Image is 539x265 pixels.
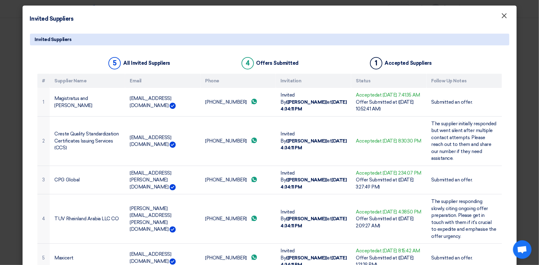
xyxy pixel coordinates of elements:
[125,166,200,194] td: [EMAIL_ADDRESS][PERSON_NAME][DOMAIN_NAME]
[37,116,50,166] td: 2
[170,226,176,233] img: Verified Account
[432,199,496,239] span: The supplier responding slowly, citing ongoing offer preparation. Please get in touch with them i...
[242,57,254,69] div: 4
[286,255,327,261] b: ([PERSON_NAME])
[37,74,50,88] th: #
[377,138,421,144] span: at [DATE] 8:30:30 PM
[351,74,427,88] th: Status
[432,255,473,261] span: Submitted an offer.
[501,11,507,23] span: ×
[370,57,382,69] div: 1
[256,60,299,66] div: Offers Submitted
[377,209,421,215] span: at [DATE] 4:38:50 PM
[35,36,72,43] span: Invited Suppliers
[200,88,276,116] td: [PHONE_NUMBER]
[37,166,50,194] td: 3
[200,194,276,244] td: [PHONE_NUMBER]
[170,184,176,190] img: Verified Account
[356,176,422,190] div: Offer Submitted at ([DATE] 3:27:49 PM)
[281,170,347,190] span: Invited By at
[356,138,422,145] div: Accepted
[125,194,200,244] td: [PERSON_NAME][EMAIL_ADDRESS][PERSON_NAME][DOMAIN_NAME]
[37,88,50,116] td: 1
[37,194,50,244] td: 4
[50,74,125,88] th: Supplier Name
[170,142,176,148] img: Verified Account
[286,177,327,183] b: ([PERSON_NAME])
[281,131,347,151] span: Invited By at
[281,92,347,112] span: Invited By at
[281,216,347,229] b: [DATE] 4:34:11 PM
[50,116,125,166] td: Creste Quality Standardization Certificates Issuing Services (CCS)
[125,116,200,166] td: [EMAIL_ADDRESS][DOMAIN_NAME]
[286,216,327,222] b: ([PERSON_NAME])
[432,121,497,161] span: The supplier initially responded but went silent after multiple contact attempts. Please reach ou...
[286,99,327,105] b: ([PERSON_NAME])
[385,60,432,66] div: Accepted Suppliers
[281,177,347,190] b: [DATE] 4:34:11 PM
[125,88,200,116] td: [EMAIL_ADDRESS][DOMAIN_NAME]
[200,74,276,88] th: Phone
[432,99,473,105] span: Submitted an offer.
[281,209,347,229] span: Invited By at
[377,170,421,176] span: at [DATE] 2:34:07 PM
[513,240,532,259] a: Open chat
[356,247,422,255] div: Accepted
[108,57,121,69] div: 5
[281,138,347,151] b: [DATE] 4:34:11 PM
[356,99,422,113] div: Offer Submitted at ([DATE] 10:52:41 AM)
[496,10,512,22] button: Close
[50,88,125,116] td: Magistratus and [PERSON_NAME]
[281,99,347,112] b: [DATE] 4:34:11 PM
[170,103,176,109] img: Verified Account
[427,74,502,88] th: Follow Up Notes
[200,166,276,194] td: [PHONE_NUMBER]
[276,74,351,88] th: Invitation
[432,177,473,183] span: Submitted an offer.
[170,259,176,265] img: Verified Account
[286,138,327,144] b: ([PERSON_NAME])
[356,209,422,216] div: Accepted
[50,166,125,194] td: CPG Global
[377,92,420,98] span: at [DATE] 7:41:35 AM
[377,248,420,254] span: at [DATE] 8:15:42 AM
[125,74,200,88] th: Email
[50,194,125,244] td: TUV Rheinland Arabia LLC CO
[200,116,276,166] td: [PHONE_NUMBER]
[356,215,422,229] div: Offer Submitted at ([DATE] 2:09:27 AM)
[30,15,74,23] h4: Invited Suppliers
[356,92,422,99] div: Accepted
[356,170,422,177] div: Accepted
[123,60,170,66] div: All Invited Suppliers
